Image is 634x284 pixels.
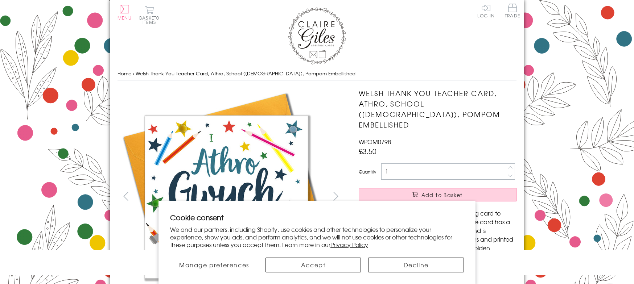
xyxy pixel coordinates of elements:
span: WPOM079B [359,137,391,146]
nav: breadcrumbs [118,66,516,81]
a: Trade [505,4,520,19]
a: Home [118,70,131,77]
a: Log In [477,4,495,18]
button: Decline [368,258,464,272]
span: £3.50 [359,146,376,156]
h2: Cookie consent [170,212,464,222]
span: › [133,70,134,77]
button: Basket0 items [139,6,159,24]
span: Trade [505,4,520,18]
span: Add to Basket [421,191,463,199]
p: We and our partners, including Shopify, use cookies and other technologies to personalize your ex... [170,226,464,248]
button: next [328,188,344,204]
button: Accept [265,258,361,272]
button: Manage preferences [170,258,258,272]
span: Welsh Thank You Teacher Card, Athro, School ([DEMOGRAPHIC_DATA]), Pompom Embellished [136,70,355,77]
button: Menu [118,5,132,20]
span: Manage preferences [179,260,249,269]
span: Menu [118,14,132,21]
h1: Welsh Thank You Teacher Card, Athro, School ([DEMOGRAPHIC_DATA]), Pompom Embellished [359,88,516,130]
span: 0 items [143,14,159,25]
button: Add to Basket [359,188,516,201]
a: Privacy Policy [330,240,368,249]
img: Claire Giles Greetings Cards [288,7,346,64]
button: prev [118,188,134,204]
label: Quantity [359,168,376,175]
